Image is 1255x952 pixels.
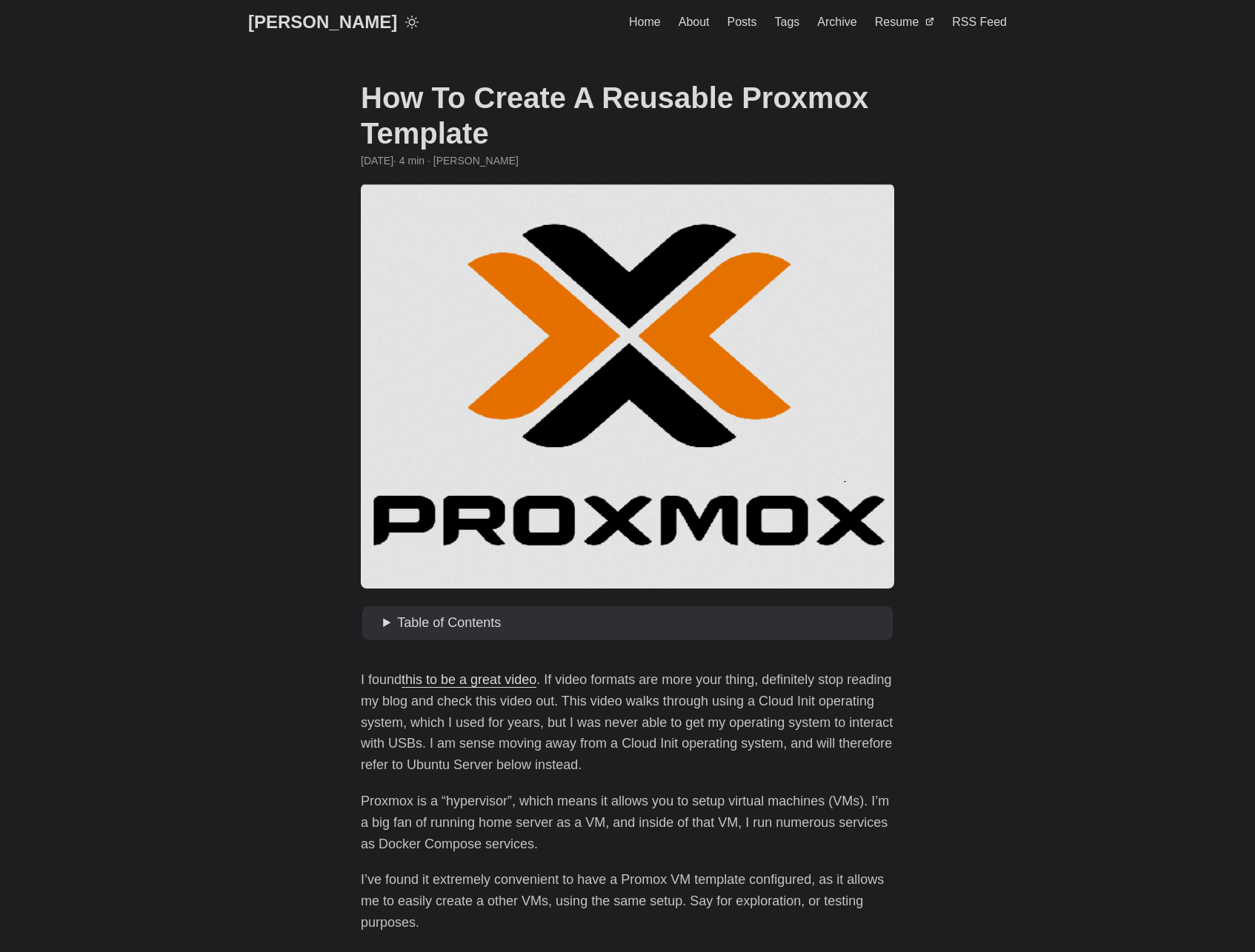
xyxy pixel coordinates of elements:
span: Resume [875,16,919,28]
span: Table of Contents [397,615,501,630]
a: this to be a great video [402,672,536,687]
span: Home [629,16,661,28]
span: RSS Feed [952,16,1007,28]
span: About [679,16,710,28]
p: Proxmox is a “hypervisor”, which means it allows you to setup virtual machines (VMs). I’m a big f... [361,791,894,854]
h1: How To Create A Reusable Proxmox Template [361,80,894,151]
summary: Table of Contents [383,612,887,634]
p: I found . If video formats are more your thing, definitely stop reading my blog and check this vi... [361,669,894,776]
span: 2024-04-25 21:23:35 -0400 -0400 [361,152,393,169]
span: Archive [817,16,856,28]
p: I’ve found it extremely convenient to have a Promox VM template configured, as it allows me to ea... [361,869,894,933]
span: Tags [775,16,800,28]
div: · 4 min · [PERSON_NAME] [361,152,894,169]
span: Posts [728,16,757,28]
